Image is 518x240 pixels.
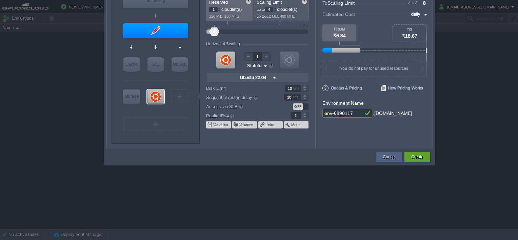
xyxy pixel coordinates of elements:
span: Quotas & Pricing [322,85,362,91]
span: ₹6.84 [333,33,346,38]
div: OFF [293,103,303,110]
div: 0 [206,24,208,28]
div: TO [393,27,426,32]
span: ₹18.67 [402,33,417,39]
div: 1024 [300,24,308,28]
label: Access via SLB [206,103,275,110]
div: Create New Layer [171,89,188,103]
button: Create [411,154,423,160]
div: Elastic VPS [147,89,164,104]
p: cloudlet(s) [209,5,250,12]
label: Public IPv4 [206,112,275,119]
span: How Pricing Works [381,85,423,91]
button: Volumes [239,122,254,127]
span: = [418,0,423,6]
div: Application Servers [123,23,188,38]
div: GB [293,85,300,92]
div: Cache [123,57,140,72]
span: 4 [408,0,411,6]
div: NoSQL [172,57,188,72]
div: SQL [147,57,164,72]
button: More [291,122,300,127]
div: Storage [123,89,140,103]
div: Create New Layer [123,117,188,131]
span: 128 MiB, 100 MHz [209,14,239,18]
span: Scaling Limit [327,0,355,6]
span: up to [257,14,265,18]
span: 4 [411,0,418,6]
p: cloudlet(s) [257,5,306,12]
button: Cancel [383,154,396,160]
label: Disk Limit [206,85,275,92]
div: SQL Databases [147,57,164,72]
span: To [322,0,327,6]
span: 512 MiB, 400 MHz [265,14,295,18]
button: Links [265,122,275,127]
label: Sequential restart delay [206,94,275,101]
div: NoSQL Databases [172,57,188,72]
div: FROM [322,27,356,31]
span: up to [257,7,265,12]
div: sec [293,94,300,100]
button: Variables [213,122,229,127]
div: Storage Containers [123,89,140,104]
span: 8 [423,0,426,6]
label: Environment Name [322,100,364,106]
div: .[DOMAIN_NAME] [373,109,412,118]
div: Horizontal Scaling [206,42,242,46]
span: Estimated Cost [322,11,355,18]
span: + [411,0,415,6]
